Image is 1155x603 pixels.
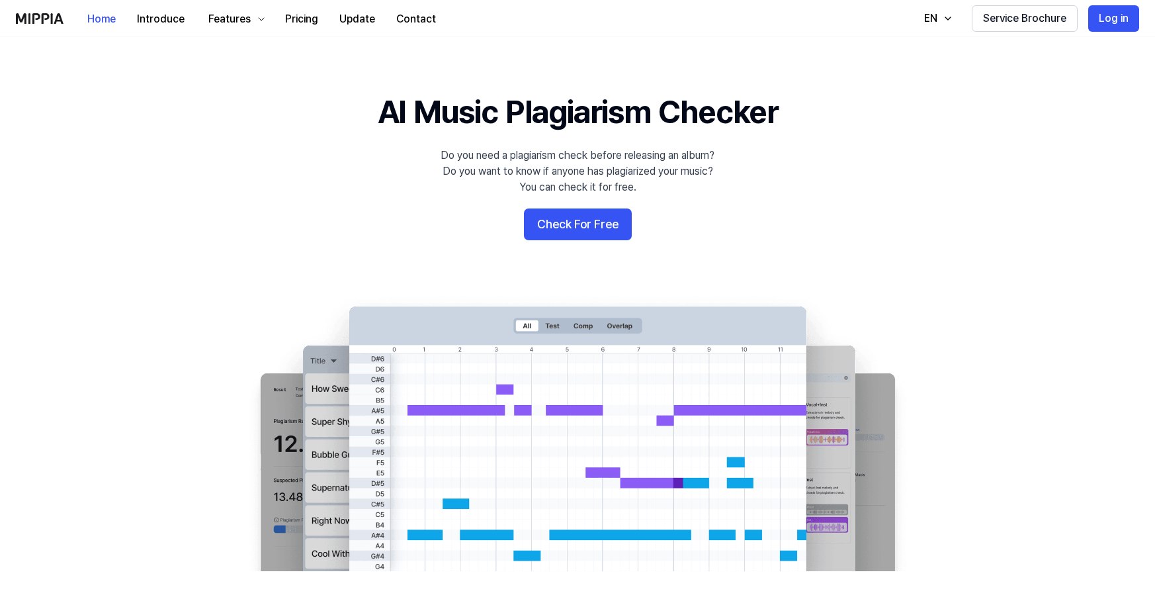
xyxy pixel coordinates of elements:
[972,5,1078,32] button: Service Brochure
[195,6,275,32] button: Features
[206,11,253,27] div: Features
[77,1,126,37] a: Home
[911,5,961,32] button: EN
[921,11,940,26] div: EN
[275,6,329,32] button: Pricing
[329,1,386,37] a: Update
[16,13,64,24] img: logo
[441,148,714,195] div: Do you need a plagiarism check before releasing an album? Do you want to know if anyone has plagi...
[329,6,386,32] button: Update
[126,6,195,32] button: Introduce
[378,90,778,134] h1: AI Music Plagiarism Checker
[524,209,632,240] button: Check For Free
[77,6,126,32] button: Home
[234,293,921,571] img: main Image
[386,6,447,32] button: Contact
[1088,5,1139,32] button: Log in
